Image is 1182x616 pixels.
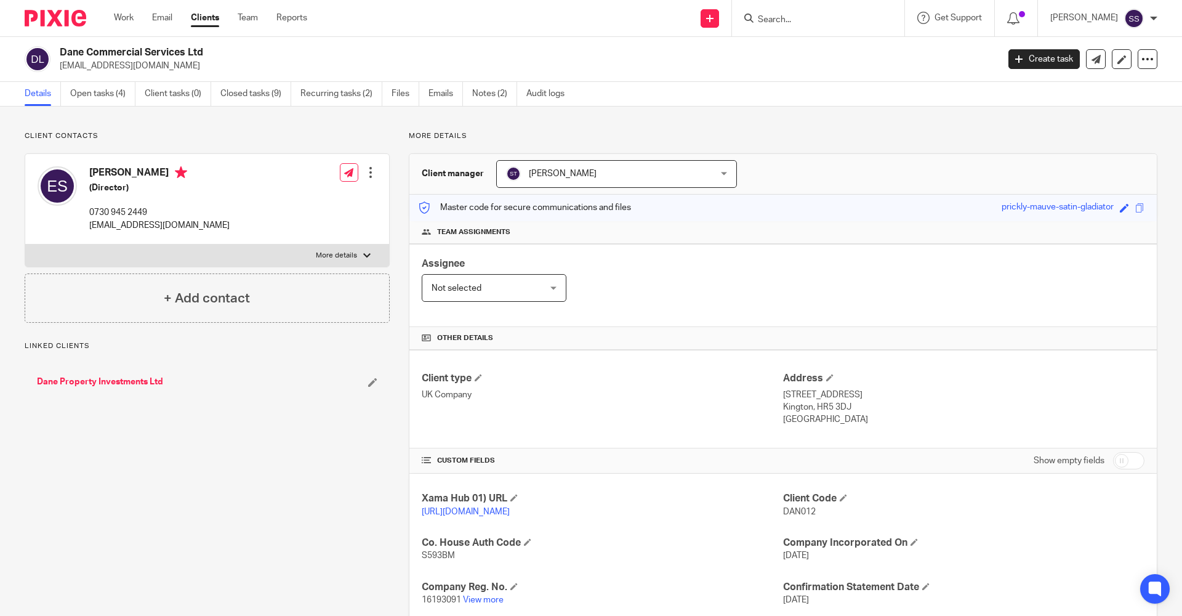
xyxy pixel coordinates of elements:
a: Recurring tasks (2) [300,82,382,106]
img: svg%3E [506,166,521,181]
h5: (Director) [89,182,230,194]
span: Assignee [422,259,465,269]
a: Clients [191,12,219,24]
p: Kington, HR5 3DJ [783,401,1144,413]
h3: Client manager [422,168,484,180]
input: Search [757,15,867,26]
h4: Xama Hub 01) URL [422,492,783,505]
span: S593BM [422,551,455,560]
img: Pixie [25,10,86,26]
span: Not selected [432,284,481,293]
a: Notes (2) [472,82,517,106]
a: Reports [276,12,307,24]
h4: [PERSON_NAME] [89,166,230,182]
p: Master code for secure communications and files [419,201,631,214]
a: Details [25,82,61,106]
p: [PERSON_NAME] [1050,12,1118,24]
img: svg%3E [38,166,77,206]
p: Linked clients [25,341,390,351]
p: 0730 945 2449 [89,206,230,219]
p: [GEOGRAPHIC_DATA] [783,413,1144,426]
span: 16193091 [422,596,461,604]
a: [URL][DOMAIN_NAME] [422,508,510,516]
img: svg%3E [25,46,50,72]
a: Open tasks (4) [70,82,135,106]
a: Work [114,12,134,24]
a: View more [463,596,504,604]
p: [EMAIL_ADDRESS][DOMAIN_NAME] [89,219,230,232]
span: Other details [437,333,493,343]
h4: Company Reg. No. [422,581,783,594]
span: [PERSON_NAME] [529,169,597,178]
span: DAN012 [783,508,816,516]
h2: Dane Commercial Services Ltd [60,46,804,59]
h4: Client type [422,372,783,385]
h4: Address [783,372,1144,385]
p: [EMAIL_ADDRESS][DOMAIN_NAME] [60,60,990,72]
h4: Company Incorporated On [783,537,1144,549]
div: prickly-mauve-satin-gladiator [1002,201,1114,215]
a: Create task [1008,49,1080,69]
h4: Confirmation Statement Date [783,581,1144,594]
a: Team [238,12,258,24]
label: Show empty fields [1034,455,1104,467]
img: svg%3E [1124,9,1144,28]
a: Email [152,12,172,24]
a: Dane Property Investments Ltd [37,376,163,388]
span: [DATE] [783,551,809,560]
p: More details [409,131,1157,141]
h4: Co. House Auth Code [422,537,783,549]
a: Closed tasks (9) [220,82,291,106]
h4: CUSTOM FIELDS [422,456,783,466]
h4: Client Code [783,492,1144,505]
p: Client contacts [25,131,390,141]
a: Emails [428,82,463,106]
a: Audit logs [526,82,574,106]
h4: + Add contact [164,289,250,308]
a: Files [392,82,419,106]
p: UK Company [422,389,783,401]
span: Team assignments [437,227,510,237]
p: More details [316,251,357,261]
p: [STREET_ADDRESS] [783,389,1144,401]
a: Client tasks (0) [145,82,211,106]
span: Get Support [935,14,982,22]
span: [DATE] [783,596,809,604]
i: Primary [175,166,187,179]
